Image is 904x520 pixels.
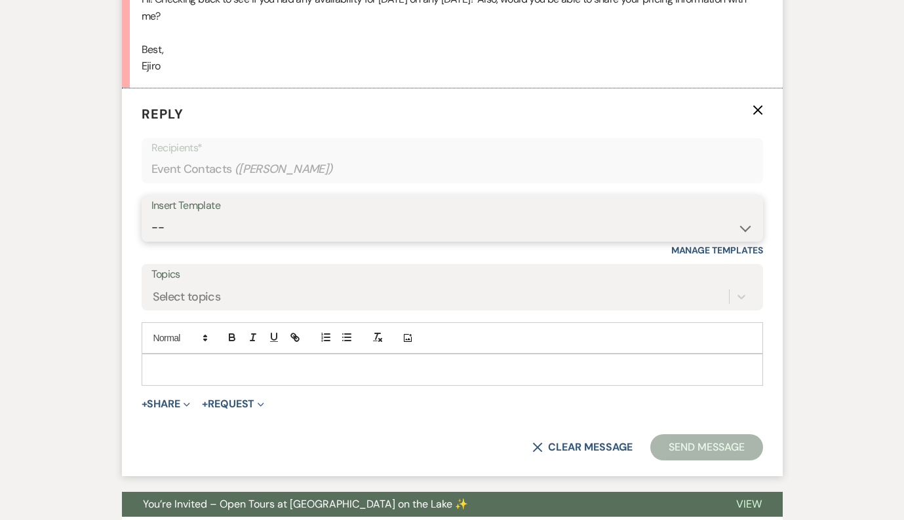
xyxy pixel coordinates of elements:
[143,497,468,511] span: You’re Invited – Open Tours at [GEOGRAPHIC_DATA] on the Lake ✨
[202,399,208,409] span: +
[202,399,264,409] button: Request
[715,492,783,517] button: View
[736,497,762,511] span: View
[671,244,763,256] a: Manage Templates
[142,58,763,75] p: Ejiro
[153,288,221,306] div: Select topics
[142,105,184,122] span: Reply
[151,196,753,215] div: Insert Template
[151,265,753,284] label: Topics
[142,399,147,409] span: +
[151,157,753,182] div: Event Contacts
[650,434,762,460] button: Send Message
[532,442,632,453] button: Clear message
[142,399,191,409] button: Share
[142,41,763,58] p: Best,
[235,160,333,178] span: ( [PERSON_NAME] )
[151,139,753,157] p: Recipients*
[122,492,715,517] button: You’re Invited – Open Tours at [GEOGRAPHIC_DATA] on the Lake ✨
